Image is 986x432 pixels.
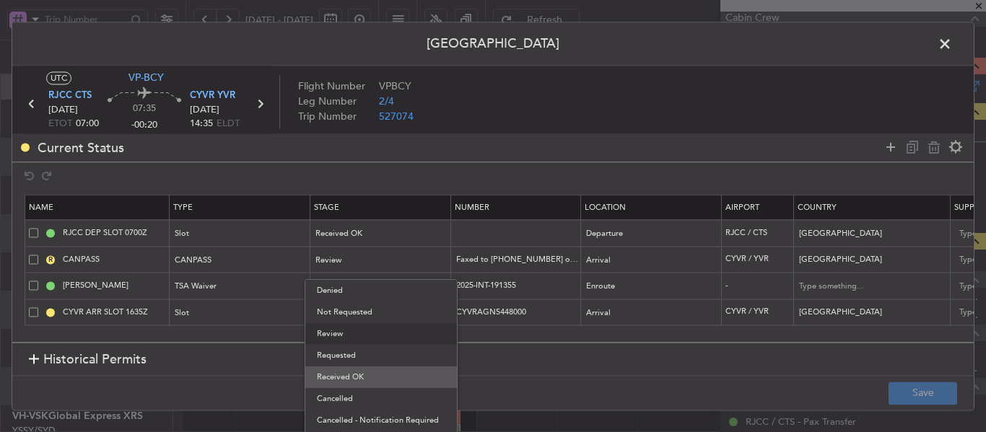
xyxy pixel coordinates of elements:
[317,301,445,323] span: Not Requested
[317,345,445,366] span: Requested
[317,410,445,431] span: Cancelled - Notification Required
[317,366,445,388] span: Received OK
[317,280,445,301] span: Denied
[317,388,445,410] span: Cancelled
[317,323,445,345] span: Review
